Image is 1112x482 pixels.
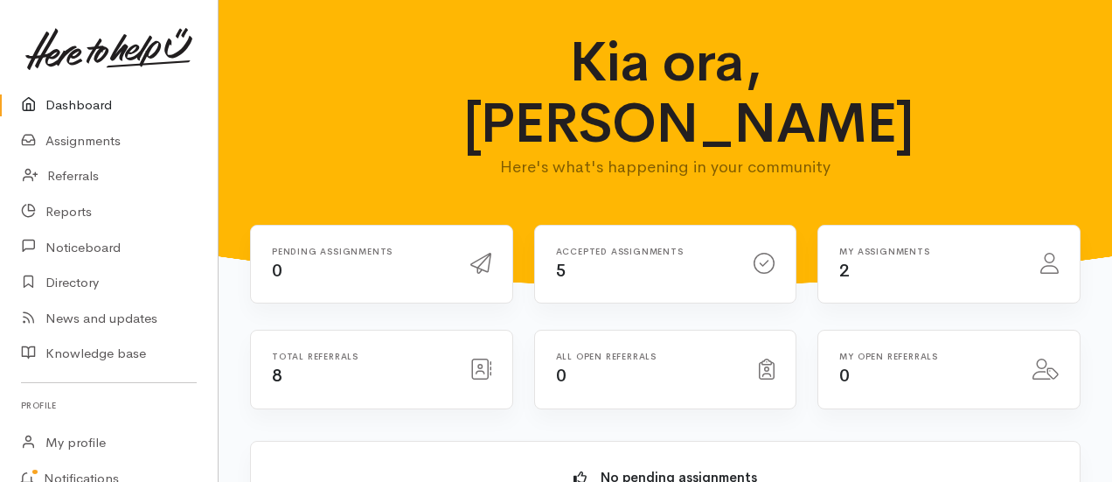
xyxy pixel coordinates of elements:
[556,247,733,256] h6: Accepted assignments
[839,260,850,282] span: 2
[272,247,449,256] h6: Pending assignments
[272,352,449,361] h6: Total referrals
[272,365,282,387] span: 8
[839,247,1019,256] h6: My assignments
[463,31,868,155] h1: Kia ora, [PERSON_NAME]
[839,352,1011,361] h6: My open referrals
[21,394,197,417] h6: Profile
[839,365,850,387] span: 0
[272,260,282,282] span: 0
[556,352,739,361] h6: All open referrals
[556,260,566,282] span: 5
[556,365,566,387] span: 0
[463,155,868,179] p: Here's what's happening in your community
